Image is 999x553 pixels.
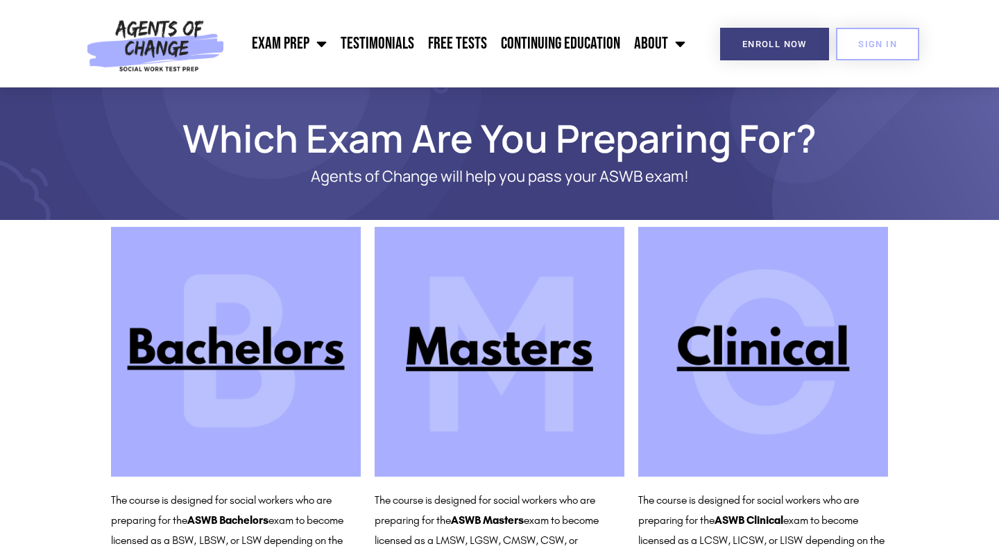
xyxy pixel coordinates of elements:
a: About [627,26,692,61]
a: SIGN IN [836,28,919,60]
nav: Menu [231,26,693,61]
span: SIGN IN [858,40,897,49]
h1: Which Exam Are You Preparing For? [104,122,895,154]
a: Continuing Education [494,26,627,61]
b: ASWB Clinical [715,513,783,527]
span: Enroll Now [742,40,807,49]
a: Testimonials [334,26,421,61]
a: Free Tests [421,26,494,61]
b: ASWB Masters [451,513,524,527]
a: Enroll Now [720,28,829,60]
p: Agents of Change will help you pass your ASWB exam! [160,168,839,185]
a: Exam Prep [245,26,334,61]
b: ASWB Bachelors [187,513,268,527]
